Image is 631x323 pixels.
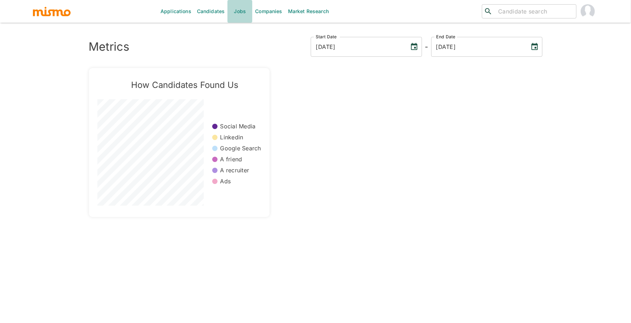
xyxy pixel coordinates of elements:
[311,37,404,57] input: MM/DD/YYYY
[425,41,428,52] h6: -
[220,177,231,185] p: Ads
[581,4,595,18] img: Daniela Zito
[436,34,455,40] label: End Date
[220,144,261,152] p: Google Search
[220,133,243,141] p: Linkedin
[495,6,573,16] input: Candidate search
[220,122,256,130] p: Social Media
[528,40,542,54] button: Choose date, selected date is Aug 26, 2025
[407,40,421,54] button: Choose date, selected date is Aug 26, 2022
[32,6,71,17] img: logo
[220,155,242,163] p: A friend
[316,34,337,40] label: Start Date
[109,79,261,91] h5: How Candidates Found Us
[220,166,249,174] p: A recruiter
[89,40,130,54] h3: Metrics
[431,37,525,57] input: MM/DD/YYYY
